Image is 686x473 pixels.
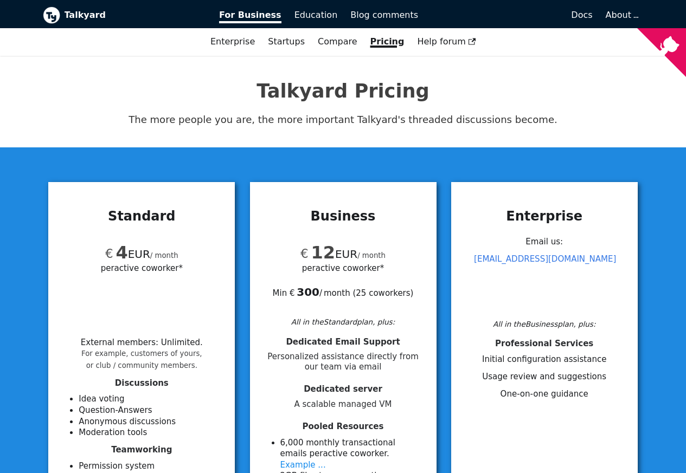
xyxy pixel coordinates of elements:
[81,349,202,370] small: For example, customers of yours, or club / community members.
[425,6,599,24] a: Docs
[474,254,616,264] a: [EMAIL_ADDRESS][DOMAIN_NAME]
[150,251,178,260] small: / month
[411,33,482,51] a: Help forum
[65,8,204,22] b: Talkyard
[105,247,113,261] span: €
[263,352,424,372] span: Personalized assistance directly from our team via email
[318,36,357,47] a: Compare
[304,384,382,394] span: Dedicated server
[344,6,425,24] a: Blog comments
[79,405,222,416] li: Question-Answers
[79,393,222,405] li: Idea voting
[464,233,625,315] div: Email us:
[213,6,288,24] a: For Business
[302,262,384,274] span: per active coworker*
[280,437,424,471] li: 6 ,000 monthly transactional emails per active coworker .
[417,36,476,47] span: Help forum
[464,208,625,224] h3: Enterprise
[311,242,335,263] span: 12
[204,33,261,51] a: Enterprise
[571,10,592,20] span: Docs
[286,337,400,347] span: Dedicated Email Support
[464,339,625,349] h4: Professional Services
[280,460,326,470] a: Example ...
[261,33,311,51] a: Startups
[43,7,204,24] a: Talkyard logoTalkyard
[263,316,424,328] div: All in the Standard plan, plus:
[263,208,424,224] h3: Business
[288,6,344,24] a: Education
[101,262,183,274] span: per active coworker*
[263,422,424,432] h4: Pooled Resources
[61,445,222,455] h4: Teamworking
[357,251,386,260] small: / month
[61,378,222,388] h4: Discussions
[43,79,644,103] h1: Talkyard Pricing
[263,399,424,410] span: A scalable managed VM
[79,427,222,438] li: Moderation tools
[79,461,222,472] li: Permission system
[61,208,222,224] h3: Standard
[294,10,338,20] span: Education
[606,10,637,20] a: About
[105,248,150,261] span: EUR
[364,33,411,51] a: Pricing
[116,242,127,263] span: 4
[464,318,625,330] div: All in the Business plan, plus:
[81,338,203,370] li: External members : Unlimited .
[79,416,222,427] li: Anonymous discussions
[43,7,60,24] img: Talkyard logo
[300,247,309,261] span: €
[297,286,319,299] b: 300
[464,371,625,383] li: Usage review and suggestions
[219,10,281,23] span: For Business
[464,354,625,365] li: Initial configuration assistance
[350,10,418,20] span: Blog comments
[300,248,357,261] span: EUR
[263,274,424,299] div: Min € / month ( 25 coworkers )
[43,112,644,128] p: The more people you are, the more important Talkyard's threaded discussions become.
[464,388,625,400] li: One-on-one guidance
